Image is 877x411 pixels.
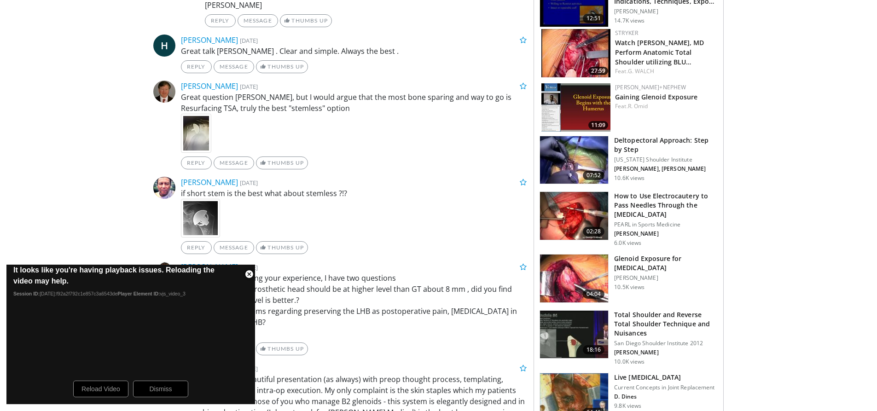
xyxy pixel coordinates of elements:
span: 02:28 [583,227,605,236]
a: [PERSON_NAME] [181,262,238,272]
img: 30ff5fa8-74f0-4d68-bca0-d108ed0a2cb7.150x105_q85_crop-smart_upscale.jpg [540,136,608,184]
small: [DATE] [240,263,258,272]
p: Great question [PERSON_NAME], but I would argue that the most bone sparing and way to go is Resur... [181,92,527,114]
p: if short stem is the best what about stemless ?!? [181,188,527,199]
img: Avatar [153,261,175,284]
span: 27:59 [588,67,608,75]
small: [DATE] [240,365,258,373]
p: 9.8K views [614,402,641,410]
a: Reply [181,156,212,169]
a: 27:59 [541,29,610,77]
a: Gaining Glenoid Exposure [615,93,697,101]
p: 10.5K views [614,284,645,291]
a: Reply [205,14,236,27]
img: d241fce0-a3d5-483f-9c65-ac32236307ab.150x105_q85_crop-smart_upscale.jpg [540,192,608,240]
span: 18:16 [583,345,605,354]
a: Thumbs Up [256,241,308,254]
p: PEARL in Sports Medicine [614,221,718,228]
a: Reply [181,241,212,254]
a: G. WALCH [628,67,655,75]
p: [PERSON_NAME], [PERSON_NAME] [614,165,718,173]
button: Close [240,265,258,284]
a: Thumbs Up [256,60,308,73]
small: [DATE] [240,82,258,91]
a: Message [214,241,254,254]
a: [PERSON_NAME]+Nephew [615,83,686,91]
h3: Deltopectoral Approach: Step by Step [614,136,718,154]
p: [PERSON_NAME] [614,274,718,282]
a: R. Omid [628,102,648,110]
a: H [153,35,175,57]
p: [PERSON_NAME] [614,230,718,237]
p: [PERSON_NAME] [614,8,718,15]
h3: Total Shoulder and Reverse Total Shoulder Technique and Nuisances [614,310,718,338]
a: Reply [181,60,212,73]
a: 07:52 Deltopectoral Approach: Step by Step [US_STATE] Shoulder Institute [PERSON_NAME], [PERSON_N... [540,136,718,185]
img: 2eQoo2DJjVrRhZy34xMDoxOjBzMTt2bJ.150x105_q85_crop-smart_upscale.jpg [540,311,608,359]
h3: Glenoid Exposure for [MEDICAL_DATA] [614,254,718,272]
img: Avatar [153,81,175,103]
a: Message [214,156,254,169]
a: 18:16 Total Shoulder and Reverse Total Shoulder Technique and Nuisances San Diego Shoulder Instit... [540,310,718,365]
a: 11:09 [541,83,610,132]
img: 109d1152-c58f-45cb-8e08-c0f72a0da762.jpg.75x75_q85.jpg [181,114,211,153]
video-js: Video Player [6,265,255,405]
p: [PERSON_NAME] [614,349,718,356]
p: San Diego Shoulder Institute 2012 [614,340,718,347]
a: Stryker [615,29,638,37]
span: 11:09 [588,121,608,129]
div: Feat. [615,102,716,110]
p: Great talk [PERSON_NAME] . Clear and simple. Always the best . [181,46,527,57]
small: [DATE] [240,36,258,45]
a: [PERSON_NAME] [181,35,238,45]
img: O0cEsGv5RdudyPNn4xMDoxOjB1O8AjAz.150x105_q85_crop-smart_upscale.jpg [540,255,608,302]
a: Message [214,60,254,73]
p: Thanks a lot for sharing your experience, I have two questions 1. The height of the prosthetic he... [181,272,527,339]
img: 293c6ef9-b2a3-4840-bd37-651744860220.150x105_q85_crop-smart_upscale.jpg [541,29,610,77]
p: Current Concepts in Joint Replacement [614,384,714,391]
p: 10.0K views [614,358,645,365]
span: 07:52 [583,171,605,180]
p: 10.6K views [614,174,645,182]
h3: Live [MEDICAL_DATA] [614,373,714,382]
h3: How to Use Electrocautery to Pass Needles Through the [MEDICAL_DATA] [614,191,718,219]
a: Thumbs Up [256,156,308,169]
img: Avatar [153,177,175,199]
p: 6.0K views [614,239,641,247]
div: Feat. [615,67,716,75]
img: e0bee519-d3cc-4fa8-bd58-47156cb6b264.JPG.75x75_q85.jpg [181,199,220,237]
span: 12:51 [583,14,605,23]
a: [PERSON_NAME] [181,81,238,91]
p: 14.7K views [614,17,645,24]
small: [DATE] [240,179,258,187]
a: Thumbs Up [256,342,308,355]
p: D. Dines [614,393,714,400]
p: [US_STATE] Shoulder Institute [614,156,718,163]
a: 02:28 How to Use Electrocautery to Pass Needles Through the [MEDICAL_DATA] PEARL in Sports Medici... [540,191,718,247]
img: 116e8774-2da8-4dd5-8c7d-137b84cab4fd.150x105_q85_crop-smart_upscale.jpg [541,83,610,132]
a: Message [238,14,278,27]
a: [PERSON_NAME] [181,177,238,187]
a: Watch [PERSON_NAME], MD Perform Anatomic Total Shoulder utilizing BLU… [615,38,704,66]
a: Thumbs Up [280,14,332,27]
a: 04:04 Glenoid Exposure for [MEDICAL_DATA] [PERSON_NAME] 10.5K views [540,254,718,303]
span: 04:04 [583,289,605,299]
